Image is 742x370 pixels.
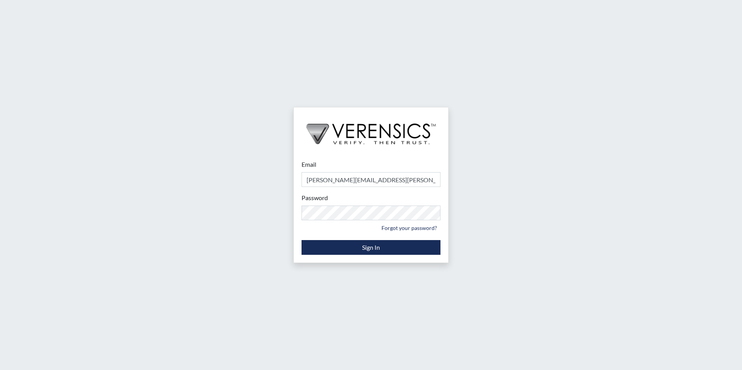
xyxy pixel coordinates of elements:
button: Sign In [302,240,440,255]
input: Email [302,172,440,187]
label: Email [302,160,316,169]
a: Forgot your password? [378,222,440,234]
label: Password [302,193,328,202]
img: logo-wide-black.2aad4157.png [294,107,448,152]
